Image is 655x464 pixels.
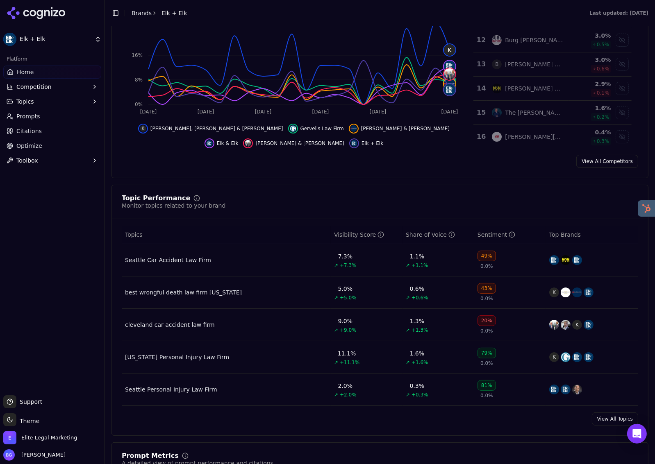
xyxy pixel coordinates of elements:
a: Home [3,66,101,79]
button: Hide elk + elk data [349,138,383,148]
span: +1.6% [412,359,428,366]
img: gervelis law firm [290,125,296,132]
a: Brands [132,10,152,16]
span: Competition [16,83,52,91]
span: B [492,59,502,69]
th: Topics [122,226,331,244]
span: ↗ [406,359,410,366]
span: [PERSON_NAME] & [PERSON_NAME] [255,140,344,147]
img: the eisen law firm [572,385,582,394]
span: Citations [16,127,42,135]
img: nurenberg paris [492,132,502,142]
div: cleveland car accident law firm [125,321,215,329]
div: [PERSON_NAME] & [PERSON_NAME] [505,84,564,93]
img: elk + elk [351,140,357,147]
img: piscitelli law firm [561,320,571,330]
a: best wrongful death law firm [US_STATE] [125,288,242,297]
div: 12 [477,35,484,45]
div: 15 [477,108,484,118]
span: +7.3% [340,262,357,269]
div: Open Intercom Messenger [627,424,647,444]
div: [PERSON_NAME][GEOGRAPHIC_DATA] [505,133,564,141]
th: visibilityScore [331,226,403,244]
div: 9.0% [338,317,353,325]
a: [US_STATE] Personal Injury Law Firm [125,353,229,361]
div: Seattle Car Accident Law Firm [125,256,211,264]
div: 1.3% [410,317,425,325]
span: 0.0% [480,295,493,302]
img: elk + elk [584,287,594,297]
div: Data table [122,226,638,406]
tr: 14morgan & morgan[PERSON_NAME] & [PERSON_NAME]2.9%0.1%Show morgan & morgan data [473,77,632,101]
img: elk + elk [584,320,594,330]
img: elk + elk [549,255,559,265]
img: elk & elk [572,255,582,265]
img: tittle & perlmuter [245,140,251,147]
button: Hide gervelis law firm data [288,124,344,134]
tr: 12burg simpsonBurg [PERSON_NAME]3.0%0.5%Show burg simpson data [473,28,632,52]
span: Home [17,68,34,76]
button: Show morgan & morgan data [616,82,629,95]
span: +1.3% [412,327,428,333]
div: 20% [478,315,496,326]
img: burg simpson [492,35,502,45]
tspan: [DATE] [255,109,272,115]
div: 0.3% [410,382,425,390]
tr: 16nurenberg paris[PERSON_NAME][GEOGRAPHIC_DATA]0.4%0.3%Show nurenberg paris data [473,125,632,149]
div: 3.0 % [571,32,611,40]
button: Hide kisling, nestico & redick data [138,124,283,134]
span: K [549,352,559,362]
div: The [PERSON_NAME] Law Firm [505,109,564,117]
span: 0.0% [480,263,493,269]
span: +9.0% [340,327,357,333]
span: ↗ [334,262,338,269]
img: tittle & perlmuter [444,68,455,80]
div: Prompt Metrics [122,453,179,459]
div: Burg [PERSON_NAME] [505,36,564,44]
button: Show nurenberg paris data [616,130,629,143]
span: ↗ [334,359,338,366]
span: Gervelis Law Firm [300,125,344,132]
span: Elk & Elk [217,140,239,147]
span: [PERSON_NAME] & [PERSON_NAME] [361,125,450,132]
tspan: 0% [135,102,143,107]
span: 0.0% [480,328,493,334]
span: K [140,125,146,132]
span: Elk + Elk [362,140,383,147]
div: Sentiment [478,231,515,239]
nav: breadcrumb [132,9,187,17]
span: Toolbox [16,156,38,165]
div: Last updated: [DATE] [589,10,648,16]
img: Elite Legal Marketing [3,431,16,444]
button: Show the lancione law firm data [616,106,629,119]
img: elk & elk [549,385,559,394]
span: 0.2 % [597,114,610,120]
th: sentiment [474,226,546,244]
a: View All Competitors [576,155,638,168]
img: Brian Gomez [3,449,15,461]
div: 13 [477,59,484,69]
span: ↗ [406,392,410,398]
span: 0.0% [480,360,493,367]
span: K [549,287,559,297]
div: Topic Performance [122,195,190,201]
div: Share of Voice [406,231,455,239]
div: Monitor topics related to your brand [122,201,225,210]
span: 0.6 % [597,66,610,72]
img: cooper elliott [561,287,571,297]
img: morgan & morgan [492,84,502,93]
div: Platform [3,52,101,66]
span: Support [16,398,42,406]
tspan: 8% [135,77,143,83]
span: [PERSON_NAME], [PERSON_NAME] & [PERSON_NAME] [150,125,283,132]
img: elk + elk [584,352,594,362]
tspan: [DATE] [198,109,214,115]
a: Seattle Personal Injury Law Firm [125,385,217,394]
div: 0.4 % [571,128,611,136]
div: 2.9 % [571,80,611,88]
div: 2.0% [338,382,353,390]
button: Topics [3,95,101,108]
span: ↗ [334,392,338,398]
img: morgan & morgan [561,255,571,265]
